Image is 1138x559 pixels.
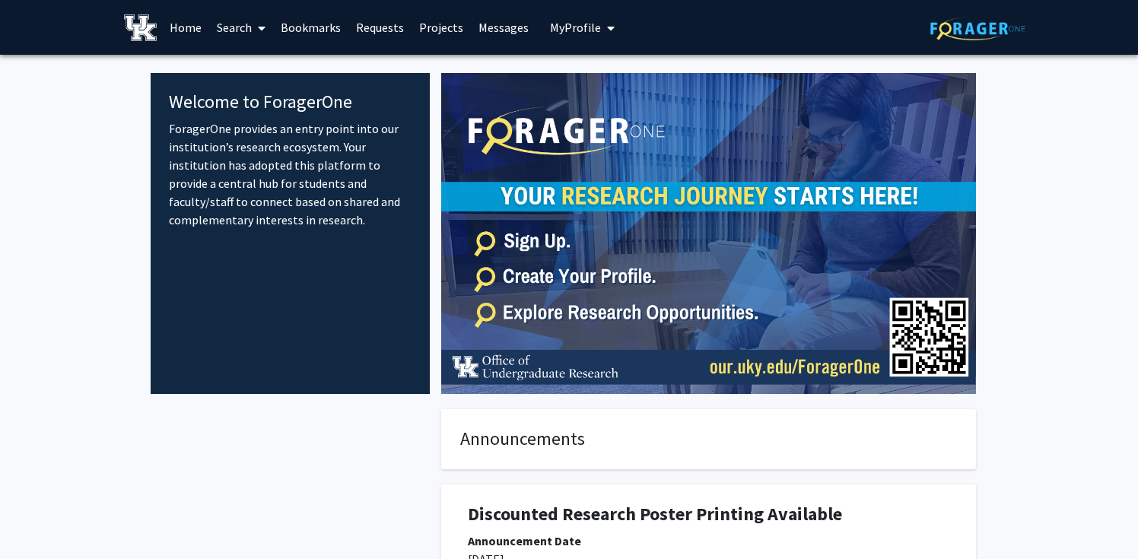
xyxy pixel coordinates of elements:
img: University of Kentucky Logo [124,14,157,41]
div: Announcement Date [468,532,949,550]
img: ForagerOne Logo [930,17,1025,40]
a: Requests [348,1,412,54]
a: Projects [412,1,471,54]
img: Cover Image [441,73,976,394]
span: My Profile [550,20,601,35]
h4: Announcements [460,428,957,450]
h1: Discounted Research Poster Printing Available [468,503,949,526]
a: Home [162,1,209,54]
a: Search [209,1,273,54]
a: Messages [471,1,536,54]
h4: Welcome to ForagerOne [169,91,412,113]
a: Bookmarks [273,1,348,54]
iframe: Chat [11,491,65,548]
p: ForagerOne provides an entry point into our institution’s research ecosystem. Your institution ha... [169,119,412,229]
